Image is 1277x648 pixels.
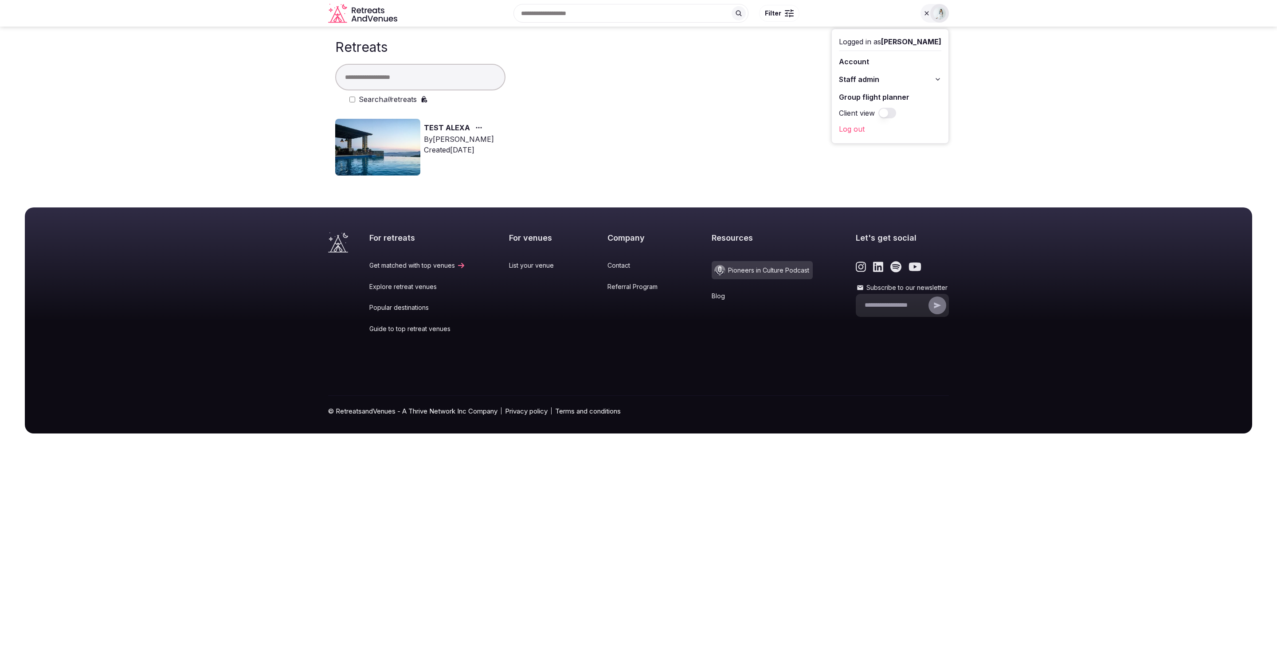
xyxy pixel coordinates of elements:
[712,232,813,243] h2: Resources
[909,261,921,273] a: Link to the retreats and venues Youtube page
[369,282,466,291] a: Explore retreat venues
[328,232,348,253] a: Visit the homepage
[873,261,883,273] a: Link to the retreats and venues LinkedIn page
[555,406,621,416] a: Terms and conditions
[839,55,941,69] a: Account
[607,232,668,243] h2: Company
[328,4,399,23] svg: Retreats and Venues company logo
[424,122,470,134] a: TEST ALEXA
[328,4,399,23] a: Visit the homepage
[759,5,799,22] button: Filter
[712,292,813,301] a: Blog
[712,261,813,279] a: Pioneers in Culture Podcast
[890,261,901,273] a: Link to the retreats and venues Spotify page
[509,232,564,243] h2: For venues
[369,324,466,333] a: Guide to top retreat venues
[369,303,466,312] a: Popular destinations
[505,406,548,416] a: Privacy policy
[607,261,668,270] a: Contact
[383,95,391,104] em: all
[839,122,941,136] a: Log out
[335,39,388,55] h1: Retreats
[765,9,781,18] span: Filter
[933,7,946,20] img: Alexa Bustamante
[839,36,941,47] div: Logged in as
[369,261,466,270] a: Get matched with top venues
[856,232,949,243] h2: Let's get social
[607,282,668,291] a: Referral Program
[369,232,466,243] h2: For retreats
[424,144,494,155] div: Created [DATE]
[839,108,875,118] label: Client view
[881,37,941,46] span: [PERSON_NAME]
[509,261,564,270] a: List your venue
[335,119,420,176] img: Top retreat image for the retreat: TEST ALEXA
[839,74,879,85] span: Staff admin
[839,72,941,86] button: Staff admin
[856,283,949,292] label: Subscribe to our newsletter
[424,134,494,144] div: By [PERSON_NAME]
[839,90,941,104] a: Group flight planner
[359,94,417,105] label: Search retreats
[856,261,866,273] a: Link to the retreats and venues Instagram page
[328,396,949,433] div: © RetreatsandVenues - A Thrive Network Inc Company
